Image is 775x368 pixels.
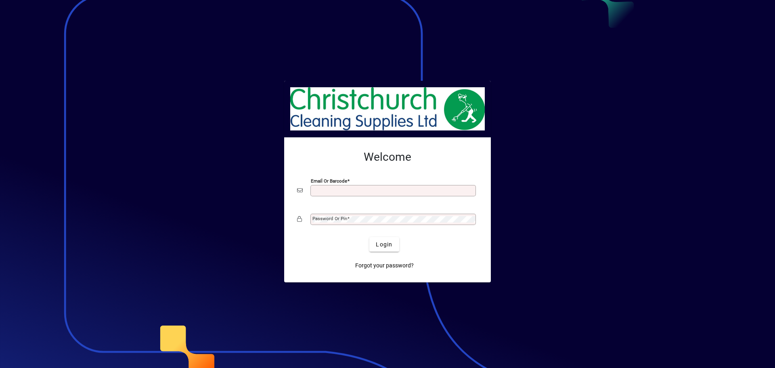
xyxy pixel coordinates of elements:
[352,258,417,273] a: Forgot your password?
[355,261,414,270] span: Forgot your password?
[311,178,347,184] mat-label: Email or Barcode
[312,216,347,221] mat-label: Password or Pin
[297,150,478,164] h2: Welcome
[376,240,392,249] span: Login
[369,237,399,252] button: Login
